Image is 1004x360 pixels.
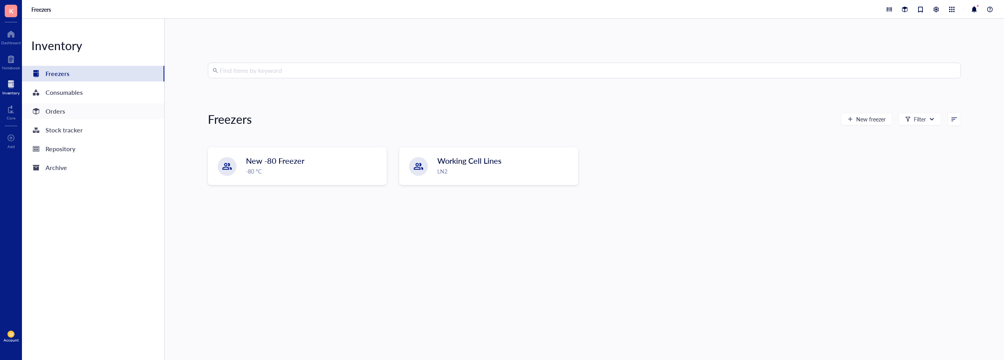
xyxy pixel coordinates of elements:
[914,115,926,123] div: Filter
[1,28,21,45] a: Dashboard
[45,143,75,154] div: Repository
[4,338,19,342] div: Account
[7,116,15,120] div: Core
[45,125,83,136] div: Stock tracker
[9,332,13,336] span: SJ
[856,116,886,122] span: New freezer
[208,111,252,127] div: Freezers
[437,167,573,175] div: LN2
[437,155,502,166] span: Working Cell Lines
[7,103,15,120] a: Core
[7,144,15,149] div: Add
[45,106,65,117] div: Orders
[2,53,20,70] a: Notebook
[45,162,67,173] div: Archive
[841,113,892,125] button: New freezer
[22,141,164,157] a: Repository
[246,167,382,175] div: -80 °C
[22,85,164,100] a: Consumables
[22,103,164,119] a: Orders
[22,38,164,53] div: Inventory
[22,66,164,81] a: Freezers
[45,68,69,79] div: Freezers
[2,90,20,95] div: Inventory
[22,160,164,175] a: Archive
[31,6,53,13] a: Freezers
[9,6,13,16] span: K
[2,78,20,95] a: Inventory
[1,40,21,45] div: Dashboard
[246,155,304,166] span: New -80 Freezer
[22,122,164,138] a: Stock tracker
[45,87,83,98] div: Consumables
[2,65,20,70] div: Notebook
